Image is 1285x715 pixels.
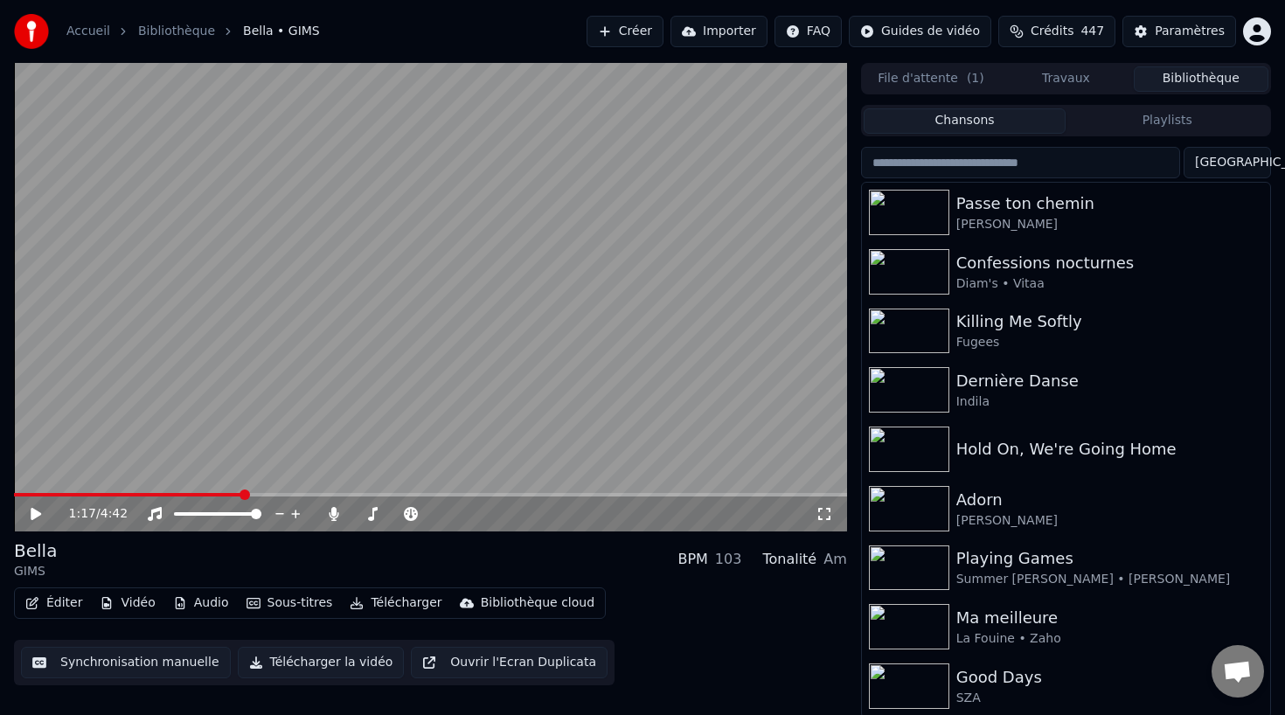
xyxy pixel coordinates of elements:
[956,665,1263,690] div: Good Days
[956,309,1263,334] div: Killing Me Softly
[343,591,448,615] button: Télécharger
[101,505,128,523] span: 4:42
[1031,23,1073,40] span: Crédits
[956,571,1263,588] div: Summer [PERSON_NAME] • [PERSON_NAME]
[587,16,663,47] button: Créer
[21,647,231,678] button: Synchronisation manuelle
[956,251,1263,275] div: Confessions nocturnes
[864,66,998,92] button: File d'attente
[138,23,215,40] a: Bibliothèque
[69,505,96,523] span: 1:17
[14,538,57,563] div: Bella
[956,512,1263,530] div: [PERSON_NAME]
[998,66,1133,92] button: Travaux
[956,393,1263,411] div: Indila
[243,23,320,40] span: Bella • GIMS
[715,549,742,570] div: 103
[240,591,340,615] button: Sous-titres
[66,23,110,40] a: Accueil
[69,505,111,523] div: /
[998,16,1115,47] button: Crédits447
[967,70,984,87] span: ( 1 )
[1134,66,1268,92] button: Bibliothèque
[956,191,1263,216] div: Passe ton chemin
[956,216,1263,233] div: [PERSON_NAME]
[93,591,162,615] button: Vidéo
[66,23,320,40] nav: breadcrumb
[956,630,1263,648] div: La Fouine • Zaho
[14,14,49,49] img: youka
[762,549,816,570] div: Tonalité
[956,546,1263,571] div: Playing Games
[670,16,768,47] button: Importer
[774,16,842,47] button: FAQ
[238,647,405,678] button: Télécharger la vidéo
[849,16,991,47] button: Guides de vidéo
[823,549,847,570] div: Am
[18,591,89,615] button: Éditer
[411,647,608,678] button: Ouvrir l'Ecran Duplicata
[956,334,1263,351] div: Fugees
[956,275,1263,293] div: Diam's • Vitaa
[1080,23,1104,40] span: 447
[1212,645,1264,698] div: Ouvrir le chat
[956,606,1263,630] div: Ma meilleure
[1066,108,1268,134] button: Playlists
[1122,16,1236,47] button: Paramètres
[481,594,594,612] div: Bibliothèque cloud
[956,437,1263,462] div: Hold On, We're Going Home
[956,488,1263,512] div: Adorn
[1155,23,1225,40] div: Paramètres
[166,591,236,615] button: Audio
[864,108,1066,134] button: Chansons
[956,369,1263,393] div: Dernière Danse
[677,549,707,570] div: BPM
[14,563,57,580] div: GIMS
[956,690,1263,707] div: SZA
